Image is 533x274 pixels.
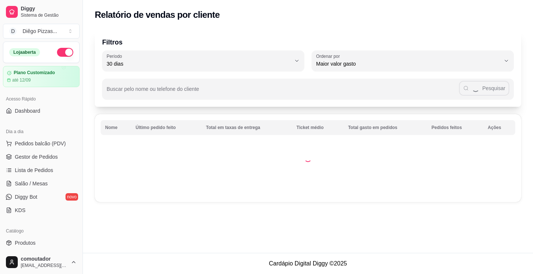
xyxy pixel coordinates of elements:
button: Ordenar porMaior valor gasto [312,50,514,71]
div: Loja aberta [9,48,40,56]
span: comoutador [21,256,68,263]
span: Sistema de Gestão [21,12,77,18]
article: Plano Customizado [14,70,55,76]
button: Pedidos balcão (PDV) [3,138,80,149]
button: Select a team [3,24,80,39]
h2: Relatório de vendas por cliente [95,9,220,21]
span: Produtos [15,239,36,247]
div: Loading [304,155,312,162]
a: Produtos [3,237,80,249]
a: KDS [3,204,80,216]
span: [EMAIL_ADDRESS][DOMAIN_NAME] [21,263,68,268]
span: Maior valor gasto [316,60,500,67]
a: DiggySistema de Gestão [3,3,80,21]
button: comoutador[EMAIL_ADDRESS][DOMAIN_NAME] [3,253,80,271]
span: Lista de Pedidos [15,166,53,174]
span: Salão / Mesas [15,180,48,187]
button: Alterar Status [57,48,73,57]
span: Gestor de Pedidos [15,153,58,161]
a: Salão / Mesas [3,178,80,189]
a: Plano Customizadoaté 12/09 [3,66,80,87]
div: Acesso Rápido [3,93,80,105]
footer: Cardápio Digital Diggy © 2025 [83,253,533,274]
article: até 12/09 [12,77,31,83]
span: D [9,27,17,35]
label: Período [107,53,124,59]
p: Filtros [102,37,514,47]
span: Dashboard [15,107,40,115]
span: Pedidos balcão (PDV) [15,140,66,147]
div: Catálogo [3,225,80,237]
a: Lista de Pedidos [3,164,80,176]
a: Diggy Botnovo [3,191,80,203]
span: KDS [15,207,26,214]
label: Ordenar por [316,53,342,59]
span: Diggy Bot [15,193,37,201]
a: Gestor de Pedidos [3,151,80,163]
a: Dashboard [3,105,80,117]
div: Diêgo Pizzas ... [23,27,57,35]
input: Buscar pelo nome ou telefone do cliente [107,88,459,96]
div: Dia a dia [3,126,80,138]
span: Diggy [21,6,77,12]
span: 30 dias [107,60,291,67]
button: Período30 dias [102,50,304,71]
